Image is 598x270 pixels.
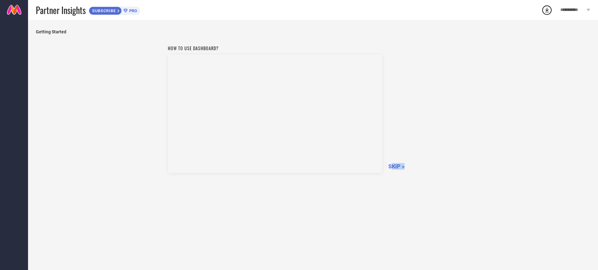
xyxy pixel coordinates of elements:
span: SKIP » [388,163,405,170]
iframe: Workspace Section [168,55,382,173]
div: Open download list [541,4,553,16]
span: Partner Insights [36,4,86,17]
span: PRO [128,8,137,13]
h1: How to use dashboard? [168,45,382,51]
span: Getting Started [36,29,590,34]
a: SUBSCRIBEPRO [89,5,140,15]
span: SUBSCRIBE [89,8,117,13]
